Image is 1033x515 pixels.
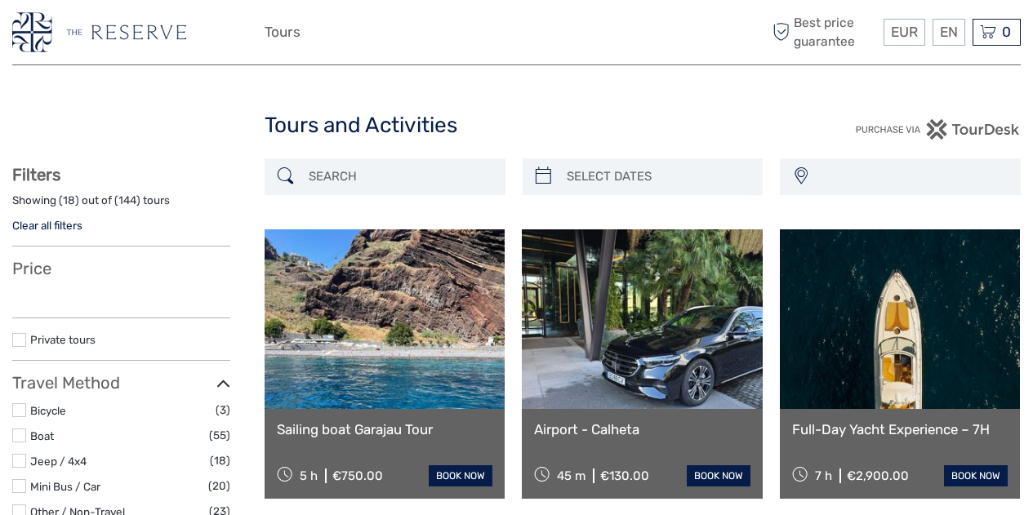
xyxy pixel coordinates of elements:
h3: Travel Method [12,373,230,393]
a: Tours [265,20,301,44]
label: 144 [118,193,136,208]
strong: Filters [12,165,60,184]
span: (55) [209,426,230,445]
span: 45 m [557,468,586,483]
div: €2,900.00 [847,468,909,483]
label: 18 [63,193,75,208]
h3: Price [12,259,230,278]
span: (18) [210,451,230,470]
h1: Tours and Activities [265,113,769,139]
a: book now [429,465,492,486]
div: €750.00 [332,468,383,483]
a: Sailing boat Garajau Tour [277,421,492,437]
input: SEARCH [302,162,497,191]
span: 7 h [815,468,832,483]
span: 0 [1000,24,1013,40]
div: €130.00 [600,468,649,483]
span: EUR [891,24,918,40]
div: EN [933,19,965,46]
input: SELECT DATES [560,162,755,191]
span: (3) [216,401,230,420]
a: Boat [30,429,54,442]
img: 3278-36be6d4b-08c9-4979-a83f-cba5f6b699ea_logo_small.png [12,12,186,52]
img: PurchaseViaTourDesk.png [855,119,1021,140]
a: book now [944,465,1008,486]
a: Clear all filters [12,219,82,232]
a: Jeep / 4x4 [30,455,87,468]
a: Full-Day Yacht Experience – 7H [792,421,1008,437]
a: Mini Bus / Car [30,480,100,493]
a: Bicycle [30,404,66,417]
div: Showing ( ) out of ( ) tours [12,193,230,218]
span: Best price guarantee [768,14,879,50]
a: book now [687,465,750,486]
span: 5 h [300,468,318,483]
a: Airport - Calheta [534,421,750,437]
a: Private tours [30,333,96,346]
span: (20) [208,477,230,495]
